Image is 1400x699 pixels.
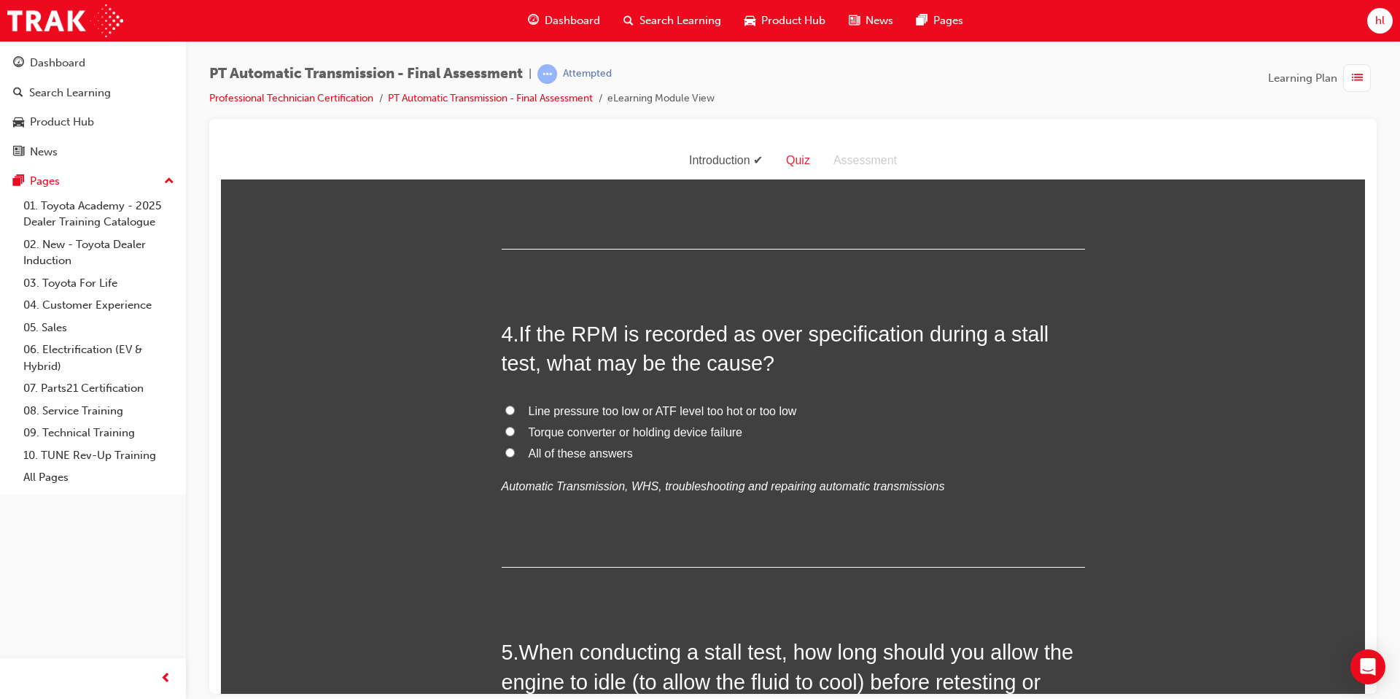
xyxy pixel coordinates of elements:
span: Search Learning [639,12,721,29]
a: Search Learning [6,80,180,107]
span: car-icon [13,116,24,129]
a: news-iconNews [837,6,905,36]
span: Line pressure too low or ATF level too hot or too low [308,263,576,275]
a: 07. Parts21 Certification [17,377,180,400]
button: hl [1367,8,1393,34]
input: Torque converter or holding device failure [284,285,294,294]
a: News [6,139,180,166]
span: news-icon [13,146,24,159]
h2: 4 . [281,177,864,236]
em: Automatic Transmission, WHS, troubleshooting and repairing automatic transmissions [281,338,724,350]
span: search-icon [13,87,23,100]
div: Introduction [456,8,553,29]
div: Assessment [601,8,688,29]
li: eLearning Module View [607,90,715,107]
span: hl [1375,12,1385,29]
span: If the RPM is recorded as over specification during a stall test, what may be the cause? [281,180,828,233]
a: car-iconProduct Hub [733,6,837,36]
span: pages-icon [917,12,927,30]
a: Dashboard [6,50,180,77]
span: learningRecordVerb_ATTEMPT-icon [537,64,557,84]
span: guage-icon [13,57,24,70]
span: Dashboard [545,12,600,29]
span: pages-icon [13,175,24,188]
button: Learning Plan [1268,64,1377,92]
span: search-icon [623,12,634,30]
span: Product Hub [761,12,825,29]
div: Attempted [563,67,612,81]
div: Product Hub [30,114,94,131]
a: PT Automatic Transmission - Final Assessment [388,92,593,104]
a: Professional Technician Certification [209,92,373,104]
input: Line pressure too low or ATF level too hot or too low [284,263,294,273]
span: guage-icon [528,12,539,30]
a: Product Hub [6,109,180,136]
span: When conducting a stall test, how long should you allow the engine to idle (to allow the fluid to... [281,498,852,581]
span: news-icon [849,12,860,30]
button: Pages [6,168,180,195]
a: 03. Toyota For Life [17,272,180,295]
a: 08. Service Training [17,400,180,422]
a: 02. New - Toyota Dealer Induction [17,233,180,272]
a: 09. Technical Training [17,422,180,444]
div: Search Learning [29,85,111,101]
a: pages-iconPages [905,6,975,36]
div: News [30,144,58,161]
span: up-icon [164,172,174,191]
span: PT Automatic Transmission - Final Assessment [209,66,523,82]
button: DashboardSearch LearningProduct HubNews [6,47,180,168]
a: All Pages [17,466,180,489]
a: guage-iconDashboard [516,6,612,36]
div: Pages [30,173,60,190]
span: prev-icon [160,670,171,688]
span: News [866,12,893,29]
div: Dashboard [30,55,85,72]
a: 10. TUNE Rev-Up Training [17,444,180,467]
a: 01. Toyota Academy - 2025 Dealer Training Catalogue [17,195,180,233]
img: Trak [7,4,123,37]
span: | [529,66,532,82]
span: list-icon [1352,69,1363,88]
h2: 5 . [281,495,864,584]
div: Quiz [553,8,601,29]
a: 04. Customer Experience [17,294,180,317]
input: All of these answers [284,306,294,315]
a: 06. Electrification (EV & Hybrid) [17,339,180,377]
span: Torque converter or holding device failure [308,284,522,296]
a: search-iconSearch Learning [612,6,733,36]
a: 05. Sales [17,317,180,339]
span: All of these answers [308,305,412,317]
div: Open Intercom Messenger [1350,649,1385,684]
span: Learning Plan [1268,70,1337,87]
span: Pages [933,12,963,29]
span: car-icon [744,12,755,30]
